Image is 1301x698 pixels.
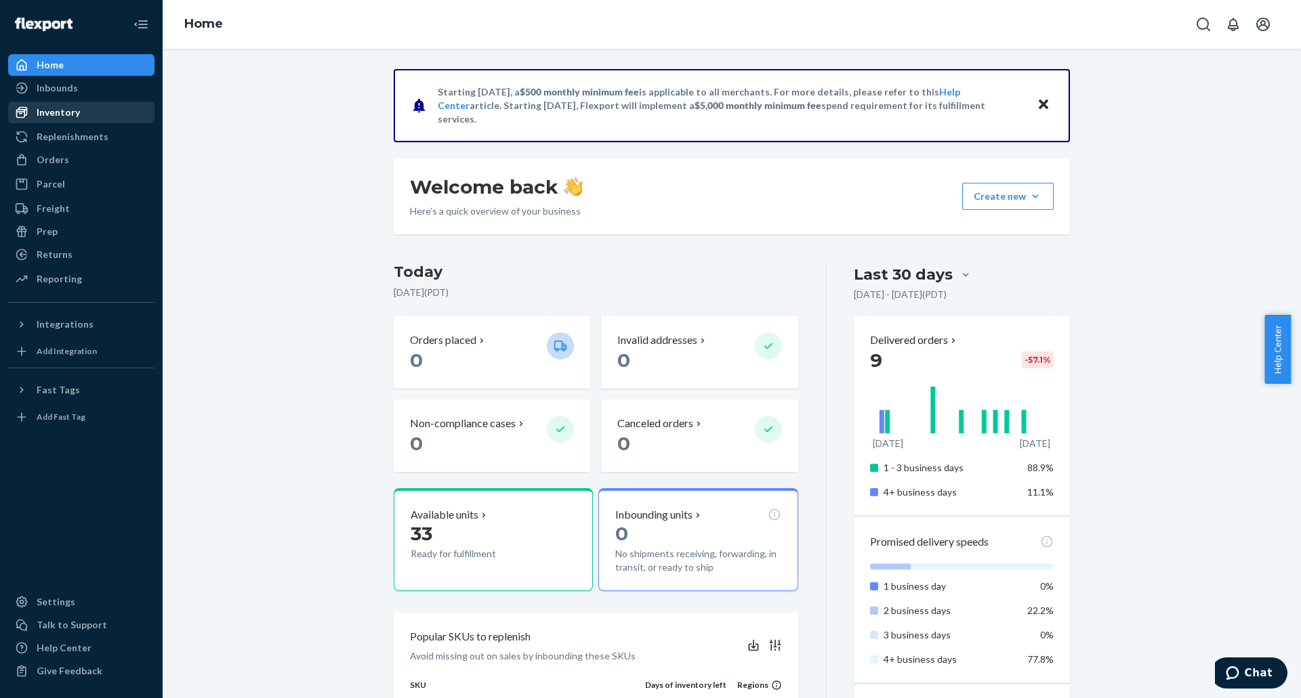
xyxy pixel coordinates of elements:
button: Inbounding units0No shipments receiving, forwarding, in transit, or ready to ship [598,488,798,591]
div: Reporting [37,272,82,286]
div: Regions [726,679,782,691]
p: [DATE] - [DATE] ( PDT ) [854,288,947,301]
a: Parcel [8,173,154,195]
button: Open account menu [1250,11,1277,38]
button: Open notifications [1220,11,1247,38]
span: 0% [1040,580,1054,592]
div: Replenishments [37,130,108,144]
div: Integrations [37,318,94,331]
button: Give Feedback [8,660,154,682]
div: Orders [37,153,69,167]
div: Parcel [37,177,65,191]
span: $5,000 monthly minimum fee [695,100,821,111]
p: [DATE] [873,437,903,450]
span: 77.8% [1027,653,1054,665]
div: Home [37,58,64,72]
p: 4+ business days [884,653,1017,666]
button: Delivered orders [870,332,959,348]
div: Inventory [37,106,80,119]
p: Canceled orders [617,416,693,431]
button: Close [1035,95,1052,115]
a: Inventory [8,102,154,123]
div: Prep [37,225,58,238]
span: $500 monthly minimum fee [520,86,639,97]
div: Returns [37,248,73,261]
a: Freight [8,198,154,219]
img: hand-wave emoji [564,177,583,196]
p: [DATE] [1020,437,1050,450]
p: Starting [DATE], a is applicable to all merchants. For more details, please refer to this article... [438,85,1024,126]
span: 11.1% [1027,486,1054,498]
span: 0 [410,432,423,455]
p: [DATE] ( PDT ) [394,286,798,299]
span: 0 [410,349,423,372]
a: Orders [8,149,154,171]
span: 22.2% [1027,605,1054,616]
p: Inbounding units [615,507,693,523]
a: Returns [8,244,154,265]
p: Available units [411,507,478,523]
h3: Today [394,261,798,283]
a: Prep [8,221,154,242]
button: Help Center [1264,315,1291,384]
div: Settings [37,595,75,609]
p: No shipments receiving, forwarding, in transit, or ready to ship [615,547,781,574]
a: Settings [8,591,154,613]
span: 33 [411,522,432,545]
div: -57.1 % [1022,351,1054,368]
a: Add Integration [8,341,154,362]
button: Canceled orders 0 [601,399,798,472]
a: Replenishments [8,126,154,148]
a: Inbounds [8,77,154,99]
h1: Welcome back [410,175,583,199]
span: 0% [1040,629,1054,640]
p: 3 business days [884,628,1017,642]
a: Reporting [8,268,154,290]
div: Add Fast Tag [37,411,85,422]
span: 0 [615,522,628,545]
a: Home [8,54,154,76]
p: Avoid missing out on sales by inbounding these SKUs [410,649,636,663]
p: Orders placed [410,332,476,348]
p: 1 business day [884,580,1017,593]
button: Close Navigation [127,11,154,38]
div: Inbounds [37,81,78,95]
a: Home [184,16,223,31]
button: Invalid addresses 0 [601,316,798,389]
p: Here’s a quick overview of your business [410,204,583,218]
p: Ready for fulfillment [411,547,536,561]
button: Integrations [8,313,154,335]
p: Popular SKUs to replenish [410,629,531,645]
button: Create new [962,183,1054,210]
button: Open Search Box [1190,11,1217,38]
p: 1 - 3 business days [884,461,1017,475]
div: Talk to Support [37,618,107,632]
button: Available units33Ready for fulfillment [394,488,593,591]
button: Non-compliance cases 0 [394,399,590,472]
div: Help Center [37,641,91,655]
div: Add Integration [37,345,97,357]
p: Non-compliance cases [410,416,516,431]
img: Flexport logo [15,18,73,31]
button: Orders placed 0 [394,316,590,389]
div: Give Feedback [37,664,102,678]
div: Freight [37,202,70,215]
p: Invalid addresses [617,332,697,348]
p: Promised delivery speeds [870,534,989,550]
div: Fast Tags [37,383,80,397]
ol: breadcrumbs [173,5,234,44]
span: 88.9% [1027,462,1054,473]
a: Help Center [8,637,154,659]
button: Talk to Support [8,614,154,636]
span: 0 [617,432,630,455]
div: Last 30 days [854,264,953,285]
p: 2 business days [884,604,1017,617]
button: Fast Tags [8,379,154,401]
iframe: Opens a widget where you can chat to one of our agents [1215,657,1287,691]
span: 9 [870,349,882,372]
p: 4+ business days [884,485,1017,499]
span: 0 [617,349,630,372]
